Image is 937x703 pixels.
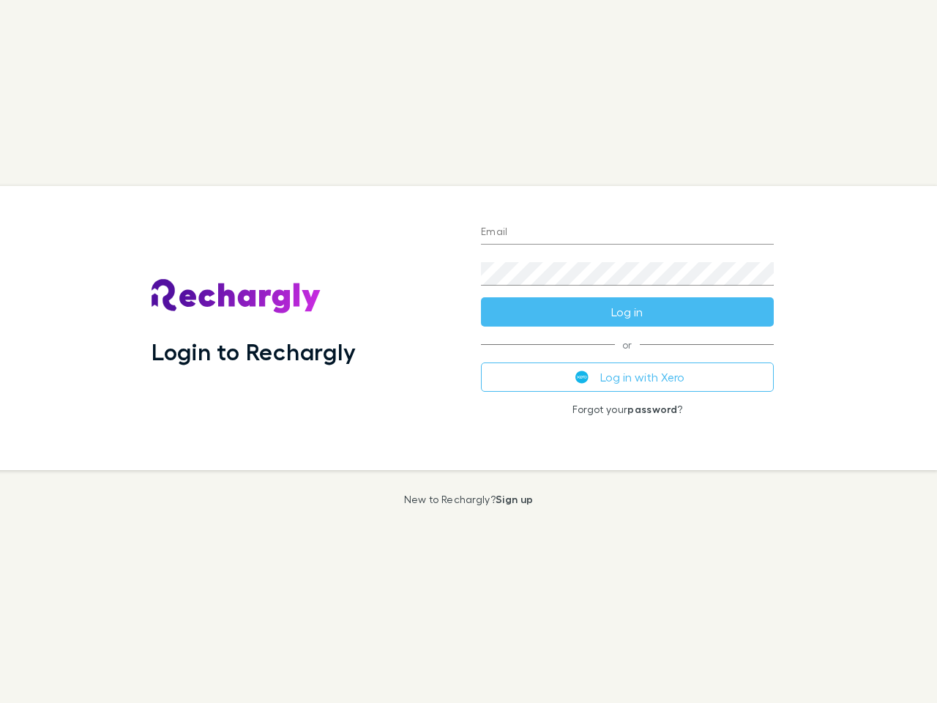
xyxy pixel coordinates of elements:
button: Log in with Xero [481,362,774,392]
a: password [627,403,677,415]
p: Forgot your ? [481,403,774,415]
span: or [481,344,774,345]
a: Sign up [496,493,533,505]
h1: Login to Rechargly [152,338,356,365]
button: Log in [481,297,774,327]
img: Xero's logo [575,371,589,384]
p: New to Rechargly? [404,494,534,505]
img: Rechargly's Logo [152,279,321,314]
